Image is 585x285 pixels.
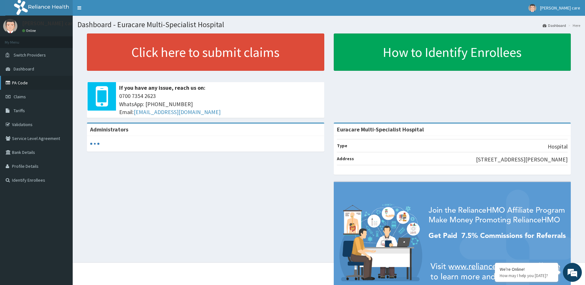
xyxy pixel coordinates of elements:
[77,21,580,29] h1: Dashboard - Euracare Multi-Specialist Hospital
[337,126,424,133] strong: Euracare Multi-Specialist Hospital
[543,23,566,28] a: Dashboard
[14,108,25,113] span: Tariffs
[548,142,568,151] p: Hospital
[500,266,553,272] div: We're Online!
[134,108,221,116] a: [EMAIL_ADDRESS][DOMAIN_NAME]
[14,52,46,58] span: Switch Providers
[90,126,128,133] b: Administrators
[337,156,354,161] b: Address
[22,28,37,33] a: Online
[119,92,321,116] span: 0700 7354 2623 WhatsApp: [PHONE_NUMBER] Email:
[337,143,347,149] b: Type
[14,94,26,100] span: Claims
[567,23,580,28] li: Here
[90,139,100,149] svg: audio-loading
[119,84,205,91] b: If you have any issue, reach us on:
[528,4,536,12] img: User Image
[334,33,571,71] a: How to Identify Enrollees
[476,155,568,164] p: [STREET_ADDRESS][PERSON_NAME]
[14,66,34,72] span: Dashboard
[22,21,76,26] p: [PERSON_NAME] care
[3,19,17,33] img: User Image
[87,33,324,71] a: Click here to submit claims
[500,273,553,278] p: How may I help you today?
[540,5,580,11] span: [PERSON_NAME] care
